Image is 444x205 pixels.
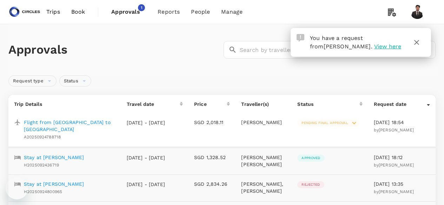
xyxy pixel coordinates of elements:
div: Status [59,75,91,87]
span: [PERSON_NAME] [379,189,414,194]
span: [PERSON_NAME] [379,163,414,168]
p: [DATE] 13:35 [374,180,430,187]
span: by [374,128,414,132]
p: Trip Details [14,101,115,108]
div: Price [194,101,227,108]
span: Trips [46,8,60,16]
span: [PERSON_NAME] [379,128,414,132]
img: Hassan Mujtaba [410,5,424,19]
p: [DATE] - [DATE] [127,154,165,161]
p: [DATE] - [DATE] [127,181,165,188]
span: Status [60,78,82,84]
span: View here [374,43,401,50]
input: Search by travellers, trips, or destination [240,41,436,59]
span: by [374,189,414,194]
span: Book [71,8,85,16]
span: A20250924788718 [24,135,61,139]
span: People [191,8,210,16]
p: [PERSON_NAME] [241,119,286,126]
div: Pending final approval [297,119,359,127]
p: [PERSON_NAME], [PERSON_NAME] [241,180,286,194]
span: [PERSON_NAME] [324,43,371,50]
p: SGD 2,018.11 [194,119,230,126]
div: Status [297,101,359,108]
img: Approval Request [297,34,304,42]
p: [DATE] - [DATE] [127,119,165,126]
span: You have a request from . [310,35,372,50]
span: Reports [158,8,180,16]
p: [DATE] 18:54 [374,119,430,126]
span: Approved [297,156,324,160]
span: by [374,163,414,168]
p: [DATE] 18:12 [374,154,430,161]
p: [PERSON_NAME] [PERSON_NAME] [241,154,286,168]
span: H2025092436719 [24,163,59,168]
p: SGD 1,328.52 [194,154,230,161]
a: Stay at [PERSON_NAME] [24,154,84,161]
p: SGD 2,834.26 [194,180,230,187]
p: Traveller(s) [241,101,286,108]
span: 1 [138,4,145,11]
img: Circles [8,4,41,20]
iframe: Button to launch messaging window [6,177,28,199]
h1: Approvals [8,42,221,57]
div: Travel date [127,101,180,108]
a: Flight from [GEOGRAPHIC_DATA] to [GEOGRAPHIC_DATA] [24,119,115,133]
a: Stay at [PERSON_NAME] [24,180,84,187]
div: Request type [8,75,57,87]
span: Approvals [111,8,146,16]
span: H20250924800965 [24,189,62,194]
span: Pending final approval [297,121,352,125]
span: Rejected [297,182,324,187]
span: Manage [221,8,243,16]
div: Request date [374,101,427,108]
span: Request type [9,78,48,84]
